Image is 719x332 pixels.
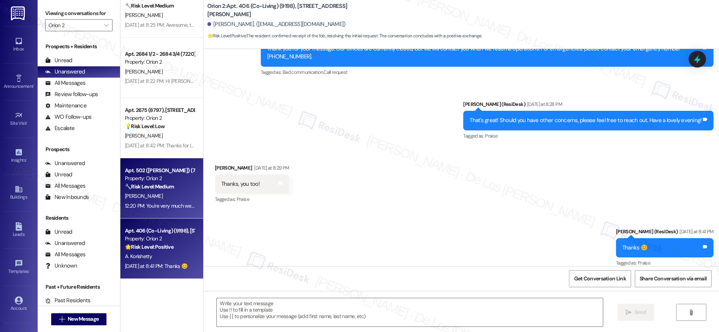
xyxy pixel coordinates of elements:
a: Templates • [4,257,34,277]
div: Tagged as: [616,257,713,268]
a: Site Visit • [4,109,34,129]
div: WO Follow-ups [45,113,91,121]
div: Property: Orion 2 [125,58,195,66]
div: Unread [45,171,72,179]
i:  [625,309,631,315]
a: Inbox [4,35,34,55]
span: Praise [237,196,249,202]
div: Property: Orion 2 [125,174,195,182]
div: [DATE] at 8:25 PM: Awesome, thanks for the update! Should you have other concerns, please feel fr... [125,21,424,28]
strong: 💡 Risk Level: Low [125,123,165,130]
span: • [27,119,28,125]
div: Property: Orion 2 [125,114,195,122]
div: Thanks 😊 [622,244,648,252]
div: Unanswered [45,68,85,76]
button: New Message [51,313,107,325]
div: Maintenance [45,102,87,110]
span: Praise [638,260,650,266]
div: [DATE] at 8:42 PM: Thanks for letting me know. Should you have other concerns, please feel free t... [125,142,362,149]
div: [DATE] at 8:41 PM [678,228,713,236]
span: [PERSON_NAME] [125,68,163,75]
div: Apt. 406 (Co-Living) (9198), [STREET_ADDRESS][PERSON_NAME] [125,227,195,235]
span: Call request [324,69,347,75]
div: All Messages [45,251,85,259]
div: Unanswered [45,239,85,247]
img: ResiDesk Logo [11,6,26,20]
div: Review follow-ups [45,90,98,98]
div: Thank you for your message. Our offices are currently closed, but we will contact you when we res... [267,45,701,61]
span: A. Korishetty [125,253,152,260]
button: Share Conversation via email [635,270,711,287]
div: That's great! Should you have other concerns, please feel free to reach out. Have a lovely evening! [470,116,701,124]
span: Share Conversation via email [640,275,707,283]
div: Unread [45,228,72,236]
a: Insights • [4,146,34,166]
div: Tagged as: [215,194,289,205]
div: Escalate [45,124,74,132]
div: 12:20 PM: You're very much welcome. [125,202,206,209]
span: • [29,268,30,273]
span: • [26,156,27,162]
div: [DATE] at 8:28 PM [525,100,562,108]
div: [DATE] at 8:41 PM: Thanks 😊 [125,263,187,269]
a: Account [4,294,34,314]
button: Send [617,304,654,321]
span: [PERSON_NAME] [125,193,163,199]
strong: 🔧 Risk Level: Medium [125,2,174,9]
span: New Message [68,315,99,323]
div: [PERSON_NAME] (ResiDesk) [463,100,713,111]
span: Bad communication , [283,69,324,75]
div: Apt. 2684 1/2 - 2684 3/4 (7220), [STREET_ADDRESS] [125,50,195,58]
div: Unknown [45,262,77,270]
div: New Inbounds [45,193,89,201]
div: Past + Future Residents [38,283,120,291]
div: Tagged as: [463,130,713,141]
a: Leads [4,220,34,240]
span: : The resident confirmed receipt of the fob, resolving the initial request. The conversation conc... [207,32,482,40]
a: Buildings [4,183,34,203]
div: Unanswered [45,159,85,167]
input: All communities [49,19,100,31]
div: [PERSON_NAME]. ([EMAIL_ADDRESS][DOMAIN_NAME]) [207,20,346,28]
label: Viewing conversations for [45,8,112,19]
span: Praise [485,133,497,139]
div: Unread [45,57,72,64]
button: Get Conversation Link [569,270,631,287]
i:  [104,22,108,28]
span: • [33,83,35,88]
div: Prospects [38,145,120,153]
div: Tagged as: [261,67,713,78]
div: [PERSON_NAME] [215,164,289,174]
strong: 🌟 Risk Level: Positive [207,33,246,39]
div: [PERSON_NAME] (ResiDesk) [616,228,713,238]
strong: 🔧 Risk Level: Medium [125,183,174,190]
span: Get Conversation Link [574,275,626,283]
div: Past Residents [45,297,91,304]
div: Apt. 502 ([PERSON_NAME]) (7467), [STREET_ADDRESS][PERSON_NAME] [125,167,195,174]
div: [DATE] at 8:22 PM: Hi [PERSON_NAME], I'm part of Orion 2's Resident Support Offsite Team, working... [125,78,487,84]
div: Thanks, you too! [221,180,260,188]
span: [PERSON_NAME] [125,132,163,139]
i:  [688,309,694,315]
div: Prospects + Residents [38,43,120,50]
div: All Messages [45,182,85,190]
div: Residents [38,214,120,222]
span: Send [634,308,646,316]
i:  [59,316,65,322]
div: Property: Orion 2 [125,235,195,243]
div: Apt. 2675 (8797), [STREET_ADDRESS] [125,106,195,114]
strong: 🌟 Risk Level: Positive [125,243,173,250]
div: All Messages [45,79,85,87]
span: [PERSON_NAME] [125,12,163,18]
div: [DATE] at 8:29 PM [252,164,289,172]
b: Orion 2: Apt. 406 (Co-Living) (9198), [STREET_ADDRESS][PERSON_NAME] [207,2,358,18]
